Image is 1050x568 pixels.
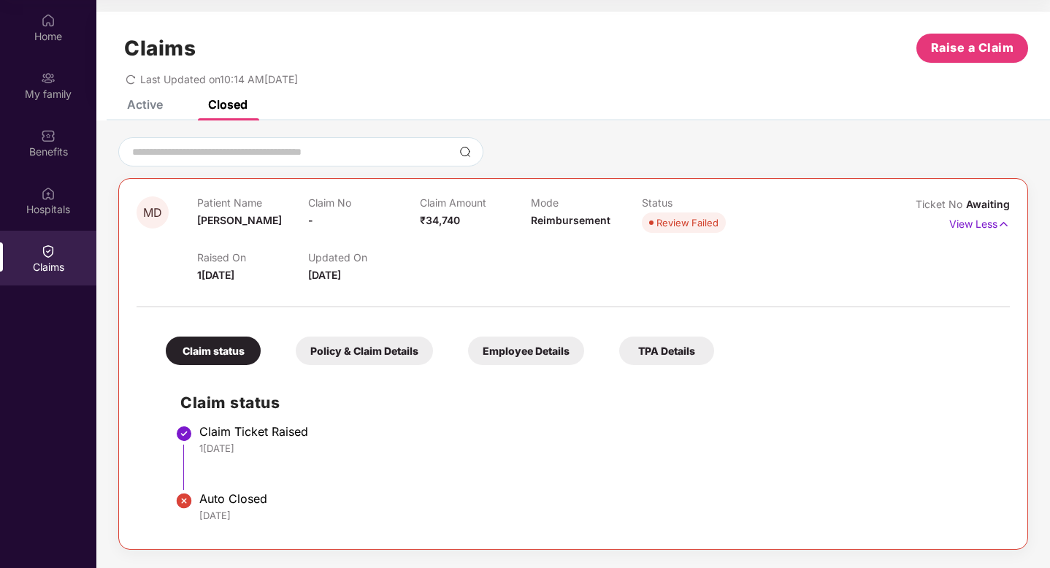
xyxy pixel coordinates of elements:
img: svg+xml;base64,PHN2ZyBpZD0iU3RlcC1Eb25lLTIweDIwIiB4bWxucz0iaHR0cDovL3d3dy53My5vcmcvMjAwMC9zdmciIH... [175,492,193,510]
span: ₹34,740 [420,214,460,226]
p: Claim No [308,196,419,209]
img: svg+xml;base64,PHN2ZyBpZD0iQmVuZWZpdHMiIHhtbG5zPSJodHRwOi8vd3d3LnczLm9yZy8yMDAwL3N2ZyIgd2lkdGg9Ij... [41,128,55,143]
div: [DATE] [199,509,995,522]
img: svg+xml;base64,PHN2ZyBpZD0iSG9tZSIgeG1sbnM9Imh0dHA6Ly93d3cudzMub3JnLzIwMDAvc3ZnIiB3aWR0aD0iMjAiIG... [41,13,55,28]
div: Review Failed [656,215,718,230]
span: [PERSON_NAME] [197,214,282,226]
p: Raised On [197,251,308,264]
h2: Claim status [180,391,995,415]
span: Reimbursement [531,214,610,226]
p: Updated On [308,251,419,264]
div: TPA Details [619,337,714,365]
img: svg+xml;base64,PHN2ZyBpZD0iSG9zcGl0YWxzIiB4bWxucz0iaHR0cDovL3d3dy53My5vcmcvMjAwMC9zdmciIHdpZHRoPS... [41,186,55,201]
img: svg+xml;base64,PHN2ZyB4bWxucz0iaHR0cDovL3d3dy53My5vcmcvMjAwMC9zdmciIHdpZHRoPSIxNyIgaGVpZ2h0PSIxNy... [997,216,1010,232]
span: Ticket No [916,198,966,210]
div: Policy & Claim Details [296,337,433,365]
p: Patient Name [197,196,308,209]
span: Raise a Claim [931,39,1014,57]
span: 1[DATE] [197,269,234,281]
img: svg+xml;base64,PHN2ZyBpZD0iQ2xhaW0iIHhtbG5zPSJodHRwOi8vd3d3LnczLm9yZy8yMDAwL3N2ZyIgd2lkdGg9IjIwIi... [41,244,55,258]
p: View Less [949,212,1010,232]
h1: Claims [124,36,196,61]
span: redo [126,73,136,85]
div: Claim status [166,337,261,365]
div: Claim Ticket Raised [199,424,995,439]
div: Auto Closed [199,491,995,506]
p: Mode [531,196,642,209]
div: Employee Details [468,337,584,365]
div: 1[DATE] [199,442,995,455]
img: svg+xml;base64,PHN2ZyB3aWR0aD0iMjAiIGhlaWdodD0iMjAiIHZpZXdCb3g9IjAgMCAyMCAyMCIgZmlsbD0ibm9uZSIgeG... [41,71,55,85]
button: Raise a Claim [916,34,1028,63]
img: svg+xml;base64,PHN2ZyBpZD0iU3RlcC1Eb25lLTMyeDMyIiB4bWxucz0iaHR0cDovL3d3dy53My5vcmcvMjAwMC9zdmciIH... [175,425,193,442]
span: [DATE] [308,269,341,281]
div: Closed [208,97,248,112]
span: Awaiting [966,198,1010,210]
p: Claim Amount [420,196,531,209]
p: Status [642,196,753,209]
span: Last Updated on 10:14 AM[DATE] [140,73,298,85]
img: svg+xml;base64,PHN2ZyBpZD0iU2VhcmNoLTMyeDMyIiB4bWxucz0iaHR0cDovL3d3dy53My5vcmcvMjAwMC9zdmciIHdpZH... [459,146,471,158]
span: - [308,214,313,226]
div: Active [127,97,163,112]
span: MD [143,207,162,219]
